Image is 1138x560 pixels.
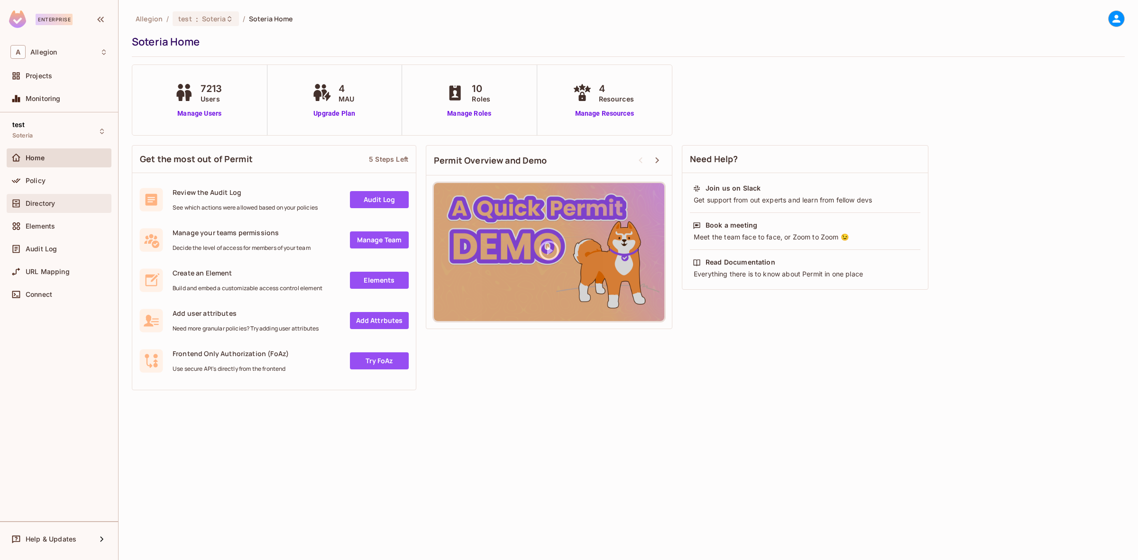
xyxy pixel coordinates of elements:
[599,82,634,96] span: 4
[310,109,359,119] a: Upgrade Plan
[201,94,222,104] span: Users
[339,82,354,96] span: 4
[173,349,289,358] span: Frontend Only Authorization (FoAz)
[472,82,490,96] span: 10
[350,231,409,248] a: Manage Team
[202,14,226,23] span: Soteria
[26,72,52,80] span: Projects
[26,95,61,102] span: Monitoring
[369,155,408,164] div: 5 Steps Left
[26,154,45,162] span: Home
[243,14,245,23] li: /
[140,153,253,165] span: Get the most out of Permit
[350,312,409,329] a: Add Attrbutes
[12,121,25,129] span: test
[350,272,409,289] a: Elements
[26,177,46,184] span: Policy
[26,291,52,298] span: Connect
[173,268,322,277] span: Create an Element
[350,352,409,369] a: Try FoAz
[599,94,634,104] span: Resources
[690,153,738,165] span: Need Help?
[249,14,293,23] span: Soteria Home
[173,285,322,292] span: Build and embed a customizable access control element
[693,269,918,279] div: Everything there is to know about Permit in one place
[9,10,26,28] img: SReyMgAAAABJRU5ErkJggg==
[434,155,547,166] span: Permit Overview and Demo
[339,94,354,104] span: MAU
[26,268,70,275] span: URL Mapping
[173,309,319,318] span: Add user attributes
[443,109,495,119] a: Manage Roles
[201,82,222,96] span: 7213
[173,204,318,211] span: See which actions were allowed based on your policies
[136,14,163,23] span: the active workspace
[178,14,192,23] span: test
[173,244,311,252] span: Decide the level of access for members of your team
[693,232,918,242] div: Meet the team face to face, or Zoom to Zoom 😉
[472,94,490,104] span: Roles
[36,14,73,25] div: Enterprise
[30,48,57,56] span: Workspace: Allegion
[173,325,319,332] span: Need more granular policies? Try adding user attributes
[173,188,318,197] span: Review the Audit Log
[26,222,55,230] span: Elements
[693,195,918,205] div: Get support from out experts and learn from fellow devs
[173,365,289,373] span: Use secure API's directly from the frontend
[26,245,57,253] span: Audit Log
[10,45,26,59] span: A
[132,35,1120,49] div: Soteria Home
[166,14,169,23] li: /
[195,15,199,23] span: :
[570,109,639,119] a: Manage Resources
[706,184,761,193] div: Join us on Slack
[706,220,757,230] div: Book a meeting
[350,191,409,208] a: Audit Log
[26,200,55,207] span: Directory
[172,109,227,119] a: Manage Users
[26,535,76,543] span: Help & Updates
[706,257,775,267] div: Read Documentation
[12,132,33,139] span: Soteria
[173,228,311,237] span: Manage your teams permissions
